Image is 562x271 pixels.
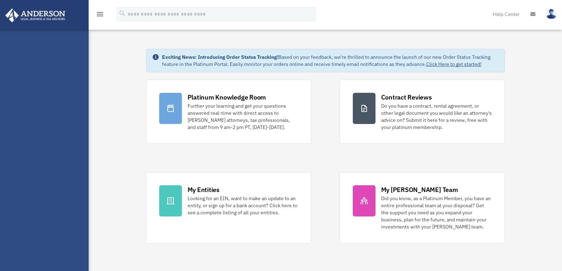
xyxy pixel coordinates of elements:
div: Based on your feedback, we're thrilled to announce the launch of our new Order Status Tracking fe... [162,53,499,68]
div: My [PERSON_NAME] Team [381,185,458,194]
div: Looking for an EIN, want to make an update to an entity, or sign up for a bank account? Click her... [188,195,298,216]
a: Click Here to get started! [426,61,482,67]
a: My Entities Looking for an EIN, want to make an update to an entity, or sign up for a bank accoun... [146,172,311,243]
div: Contract Reviews [381,93,432,102]
a: Contract Reviews Do you have a contract, rental agreement, or other legal document you would like... [340,80,505,144]
div: Further your learning and get your questions answered real-time with direct access to [PERSON_NAM... [188,102,298,131]
a: My [PERSON_NAME] Team Did you know, as a Platinum Member, you have an entire professional team at... [340,172,505,243]
i: search [118,10,126,17]
div: Did you know, as a Platinum Member, you have an entire professional team at your disposal? Get th... [381,195,492,230]
a: menu [96,12,104,18]
i: menu [96,10,104,18]
img: Anderson Advisors Platinum Portal [3,9,67,22]
img: User Pic [546,9,557,19]
div: My Entities [188,185,219,194]
strong: Exciting News: Introducing Order Status Tracking! [162,54,278,60]
div: Do you have a contract, rental agreement, or other legal document you would like an attorney's ad... [381,102,492,131]
div: Platinum Knowledge Room [188,93,266,102]
a: Platinum Knowledge Room Further your learning and get your questions answered real-time with dire... [146,80,311,144]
